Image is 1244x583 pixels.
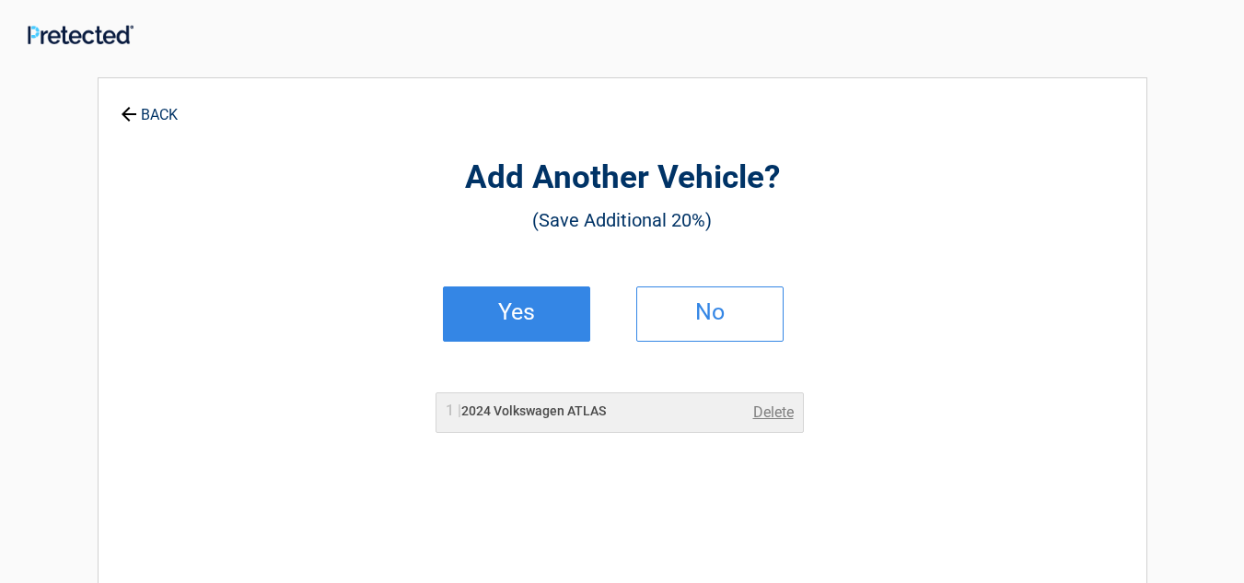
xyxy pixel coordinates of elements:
h2: No [656,306,764,319]
a: BACK [117,90,181,122]
h3: (Save Additional 20%) [200,204,1045,236]
span: 1 | [446,402,461,419]
h2: 2024 Volkswagen ATLAS [446,402,606,421]
h2: Add Another Vehicle? [200,157,1045,200]
img: Main Logo [28,25,134,44]
h2: Yes [462,306,571,319]
a: Delete [753,402,794,424]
